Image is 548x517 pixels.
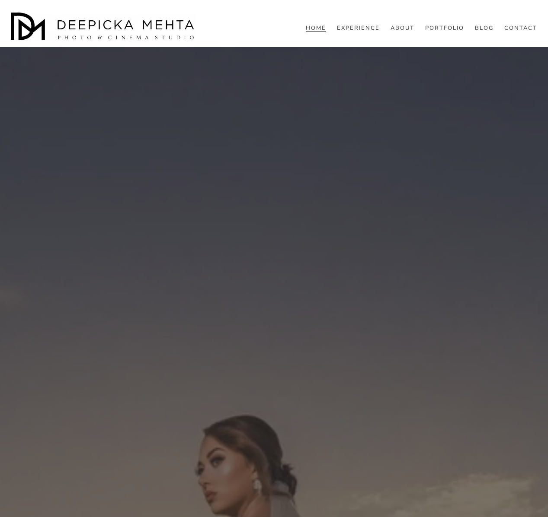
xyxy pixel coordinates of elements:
img: Austin Wedding Photographer - Deepicka Mehta Photography &amp; Cinematography [11,13,197,43]
a: PORTFOLIO [425,24,464,32]
a: EXPERIENCE [337,24,380,32]
a: folder dropdown [475,24,494,32]
a: CONTACT [504,24,537,32]
span: BLOG [475,25,494,32]
a: HOME [306,24,326,32]
a: ABOUT [391,24,414,32]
